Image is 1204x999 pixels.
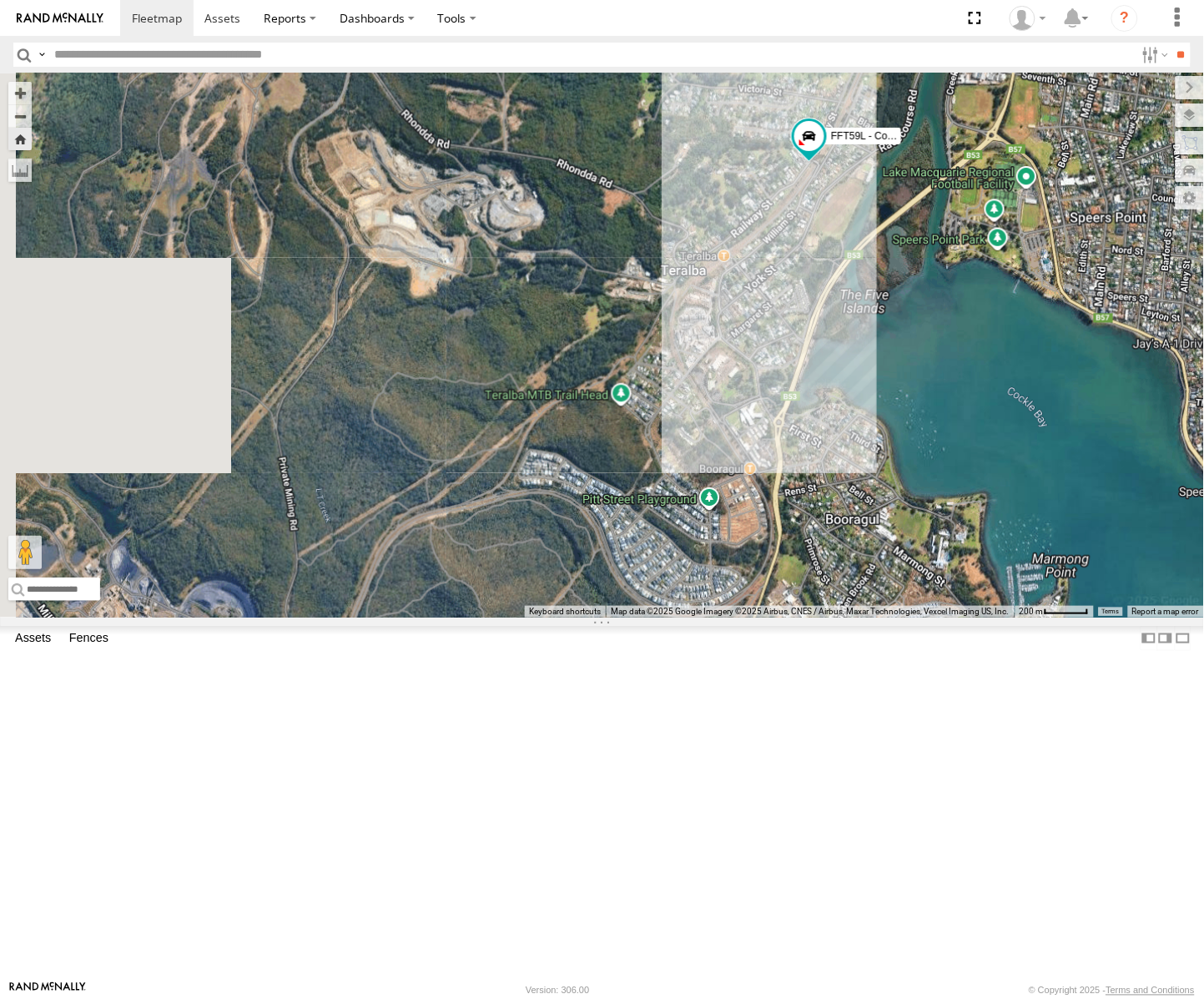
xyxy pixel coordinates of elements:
[8,536,42,569] button: Drag Pegman onto the map to open Street View
[1020,607,1044,616] span: 200 m
[17,13,103,24] img: rand-logo.svg
[1029,986,1195,996] div: © Copyright 2025 -
[611,607,1010,616] span: Map data ©2025 Google Imagery ©2025 Airbus, CNES / Airbus, Maxar Technologies, Vexcel Imaging US,...
[1136,43,1171,67] label: Search Filter Options
[8,82,32,104] button: Zoom in
[1157,626,1174,650] label: Dock Summary Table to the Right
[61,627,117,650] label: Fences
[1015,606,1094,618] button: Map scale: 200 m per 50 pixels
[526,986,589,996] div: Version: 306.00
[831,130,935,142] span: FFT59L - Corolla Hatch
[1102,608,1120,615] a: Terms (opens in new tab)
[1176,186,1204,209] label: Map Settings
[8,128,32,150] button: Zoom Home
[35,43,48,67] label: Search Query
[1106,986,1195,996] a: Terms and Conditions
[7,627,59,650] label: Assets
[8,159,32,182] label: Measure
[8,104,32,128] button: Zoom out
[1004,6,1052,31] div: James Oakden
[1132,607,1199,616] a: Report a map error
[1175,626,1191,650] label: Hide Summary Table
[529,606,601,618] button: Keyboard shortcuts
[1141,626,1157,650] label: Dock Summary Table to the Left
[9,982,86,999] a: Visit our Website
[1111,5,1138,32] i: ?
